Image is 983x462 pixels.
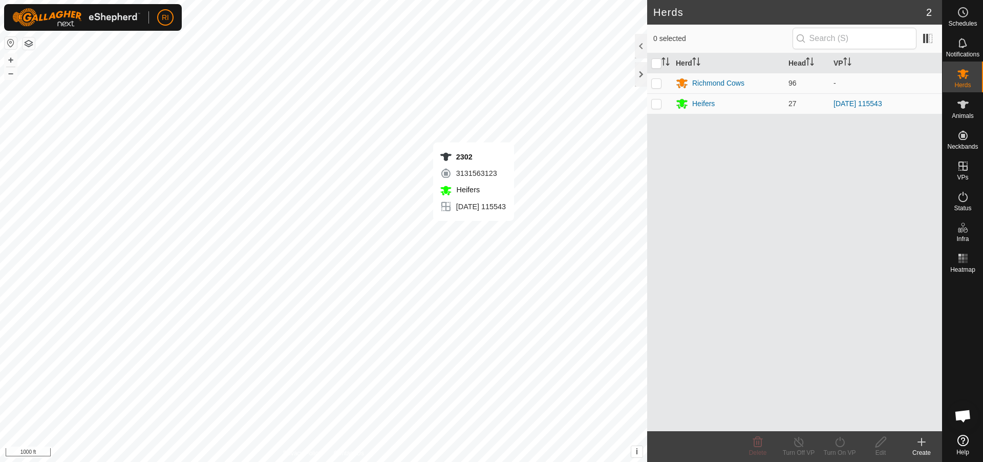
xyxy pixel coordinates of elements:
span: Infra [956,236,969,242]
th: VP [829,53,942,73]
span: 0 selected [653,33,793,44]
span: 27 [788,99,797,108]
div: Turn On VP [819,448,860,457]
td: - [829,73,942,93]
span: Notifications [946,51,979,57]
p-sorticon: Activate to sort [661,59,670,67]
div: Turn Off VP [778,448,819,457]
button: Map Layers [23,37,35,50]
span: Heatmap [950,267,975,273]
button: i [631,446,643,457]
button: – [5,67,17,79]
input: Search (S) [793,28,916,49]
button: + [5,54,17,66]
div: Heifers [692,98,715,109]
span: i [636,447,638,456]
div: [DATE] 115543 [440,200,506,213]
img: Gallagher Logo [12,8,140,27]
p-sorticon: Activate to sort [806,59,814,67]
div: Create [901,448,942,457]
p-sorticon: Activate to sort [692,59,700,67]
span: Neckbands [947,144,978,150]
span: RI [162,12,169,23]
span: 2 [926,5,932,20]
a: Open chat [948,400,978,431]
span: Animals [952,113,974,119]
span: 96 [788,79,797,87]
button: Reset Map [5,37,17,49]
span: Heifers [454,186,480,194]
span: Herds [954,82,971,88]
a: Help [943,431,983,459]
a: Contact Us [334,449,364,458]
span: Status [954,205,971,211]
div: Richmond Cows [692,78,744,89]
h2: Herds [653,6,926,18]
span: VPs [957,174,968,180]
th: Herd [672,53,784,73]
span: Delete [749,449,767,456]
span: Schedules [948,21,977,27]
div: 2302 [440,151,506,163]
a: Privacy Policy [283,449,322,458]
div: 3131563123 [440,167,506,179]
p-sorticon: Activate to sort [843,59,851,67]
span: Help [956,449,969,455]
div: Edit [860,448,901,457]
th: Head [784,53,829,73]
a: [DATE] 115543 [834,99,882,108]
